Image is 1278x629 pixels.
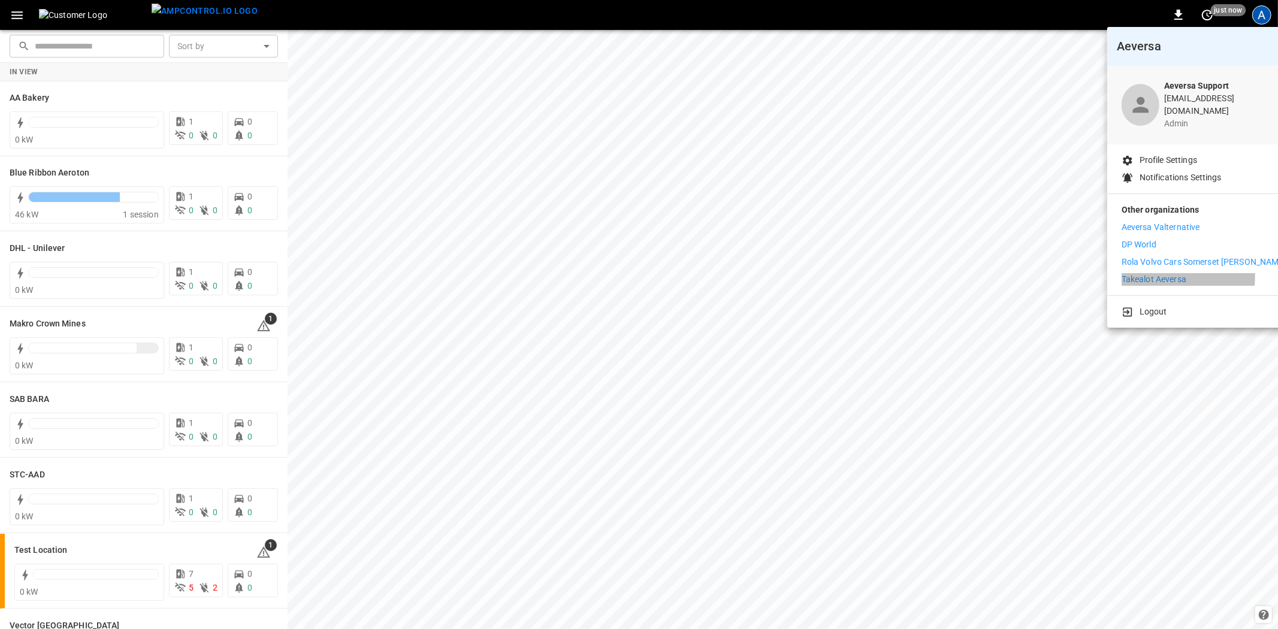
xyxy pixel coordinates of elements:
[1140,306,1167,318] p: Logout
[1122,84,1159,126] div: profile-icon
[1164,81,1229,90] b: Aeversa Support
[1122,238,1156,251] p: DP World
[1140,154,1197,167] p: Profile Settings
[1140,171,1222,184] p: Notifications Settings
[1122,273,1186,286] p: Takealot Aeversa
[1122,221,1200,234] p: Aeversa Valternative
